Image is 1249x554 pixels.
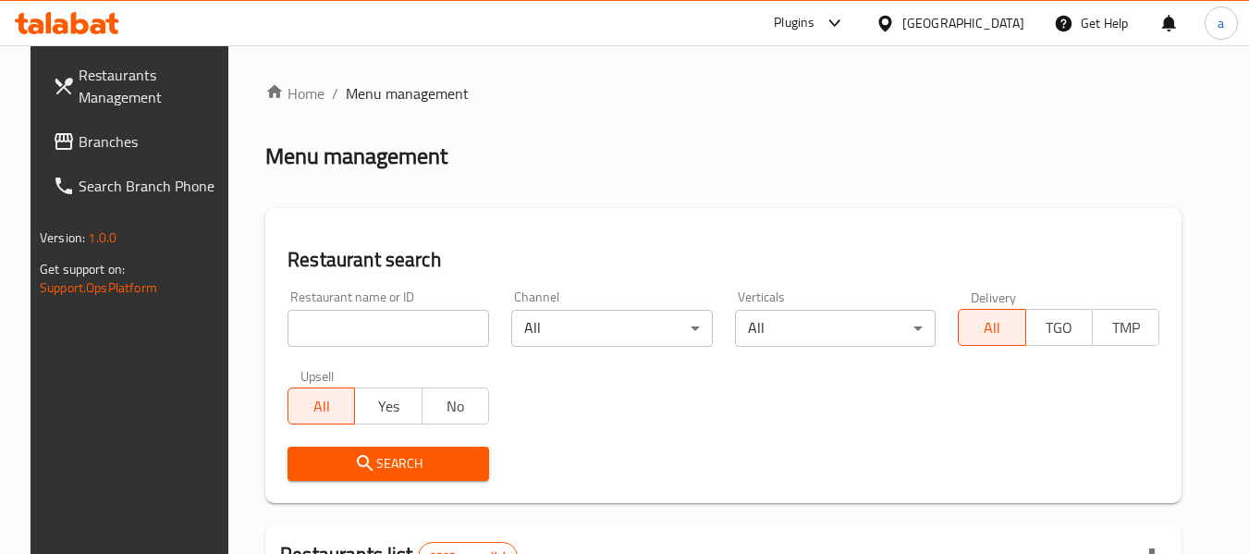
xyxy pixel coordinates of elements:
[362,393,414,420] span: Yes
[1218,13,1224,33] span: a
[354,388,422,425] button: Yes
[1025,309,1093,346] button: TGO
[430,393,482,420] span: No
[735,310,937,347] div: All
[296,393,348,420] span: All
[774,12,814,34] div: Plugins
[288,310,489,347] input: Search for restaurant name or ID..
[288,388,355,425] button: All
[288,246,1159,274] h2: Restaurant search
[265,82,1182,105] nav: breadcrumb
[971,290,1017,303] label: Delivery
[902,13,1024,33] div: [GEOGRAPHIC_DATA]
[38,164,239,208] a: Search Branch Phone
[38,119,239,164] a: Branches
[38,53,239,119] a: Restaurants Management
[1092,309,1159,346] button: TMP
[300,369,335,382] label: Upsell
[1100,314,1152,341] span: TMP
[511,310,713,347] div: All
[40,257,125,281] span: Get support on:
[346,82,469,105] span: Menu management
[422,388,489,425] button: No
[79,64,225,108] span: Restaurants Management
[265,82,324,105] a: Home
[332,82,338,105] li: /
[288,447,489,481] button: Search
[302,452,474,475] span: Search
[79,175,225,197] span: Search Branch Phone
[79,130,225,153] span: Branches
[1034,314,1085,341] span: TGO
[966,314,1018,341] span: All
[40,226,85,250] span: Version:
[40,276,157,300] a: Support.OpsPlatform
[958,309,1025,346] button: All
[88,226,116,250] span: 1.0.0
[265,142,447,171] h2: Menu management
